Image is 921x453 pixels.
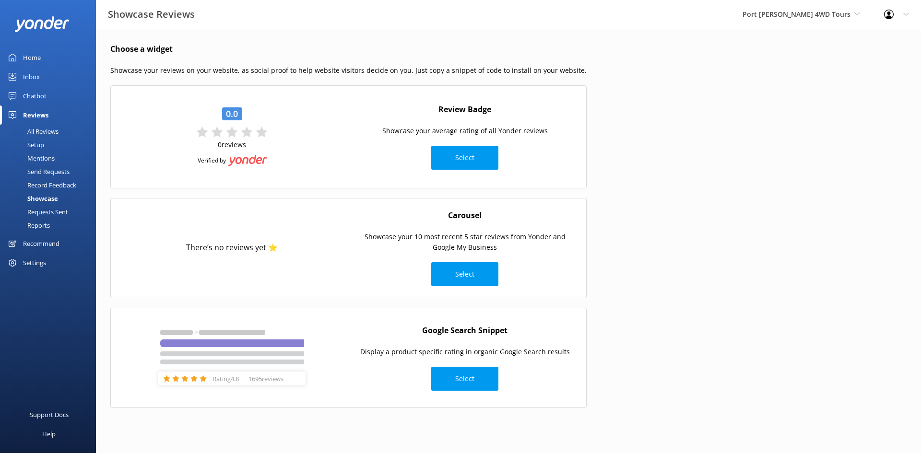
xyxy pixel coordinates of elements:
a: Reports [6,219,96,232]
a: Setup [6,138,96,151]
a: Record Feedback [6,178,96,192]
button: Select [431,367,498,391]
p: Showcase your average rating of all Yonder reviews [382,126,548,136]
div: Reviews [23,105,48,125]
div: Home [23,48,41,67]
div: Record Feedback [6,178,76,192]
span: Port [PERSON_NAME] 4WD Tours [743,10,850,19]
a: Requests Sent [6,205,96,219]
p: 0.0 [226,108,238,119]
img: yonder-white-logo.png [14,16,70,32]
div: Inbox [23,67,40,86]
p: Showcase your reviews on your website, as social proof to help website visitors decide on you. Ju... [110,65,587,76]
h4: Carousel [448,209,482,222]
div: Showcase [6,192,58,205]
div: Help [42,424,56,443]
button: Select [431,262,498,286]
div: Setup [6,138,44,151]
div: Support Docs [30,405,69,424]
h4: Google Search Snippet [422,325,508,337]
a: Mentions [6,151,96,165]
a: Send Requests [6,165,96,178]
p: 0 reviews [218,140,246,149]
div: Mentions [6,151,55,165]
div: Recommend [23,234,59,253]
img: Yonder [228,155,267,166]
p: Verified by [198,156,226,164]
div: Requests Sent [6,205,68,219]
div: Settings [23,253,46,272]
a: All Reviews [6,125,96,138]
h4: Review Badge [438,104,491,116]
div: Reports [6,219,50,232]
div: Chatbot [23,86,47,105]
div: All Reviews [6,125,59,138]
button: Select [431,146,498,170]
div: Send Requests [6,165,70,178]
p: 1695 reviews [244,374,288,383]
p: Showcase your 10 most recent 5 star reviews from Yonder and Google My Business [354,232,577,253]
p: Display a product specific rating in organic Google Search results [360,347,570,357]
a: Showcase [6,192,96,205]
p: Rating 4.8 [208,374,244,383]
div: There’s no reviews yet ⭐ [186,242,278,254]
h3: Showcase Reviews [108,7,195,22]
h4: Choose a widget [110,43,587,56]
